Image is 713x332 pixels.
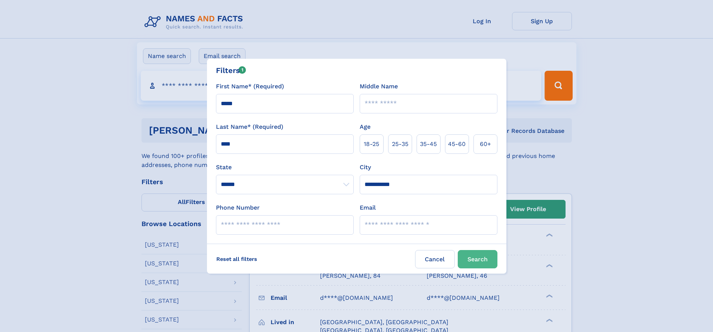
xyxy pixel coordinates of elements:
[216,163,354,172] label: State
[216,203,260,212] label: Phone Number
[360,163,371,172] label: City
[360,82,398,91] label: Middle Name
[216,122,283,131] label: Last Name* (Required)
[420,140,437,149] span: 35‑45
[211,250,262,268] label: Reset all filters
[415,250,455,268] label: Cancel
[360,203,376,212] label: Email
[392,140,408,149] span: 25‑35
[360,122,371,131] label: Age
[216,82,284,91] label: First Name* (Required)
[448,140,466,149] span: 45‑60
[480,140,491,149] span: 60+
[216,65,246,76] div: Filters
[364,140,379,149] span: 18‑25
[458,250,497,268] button: Search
